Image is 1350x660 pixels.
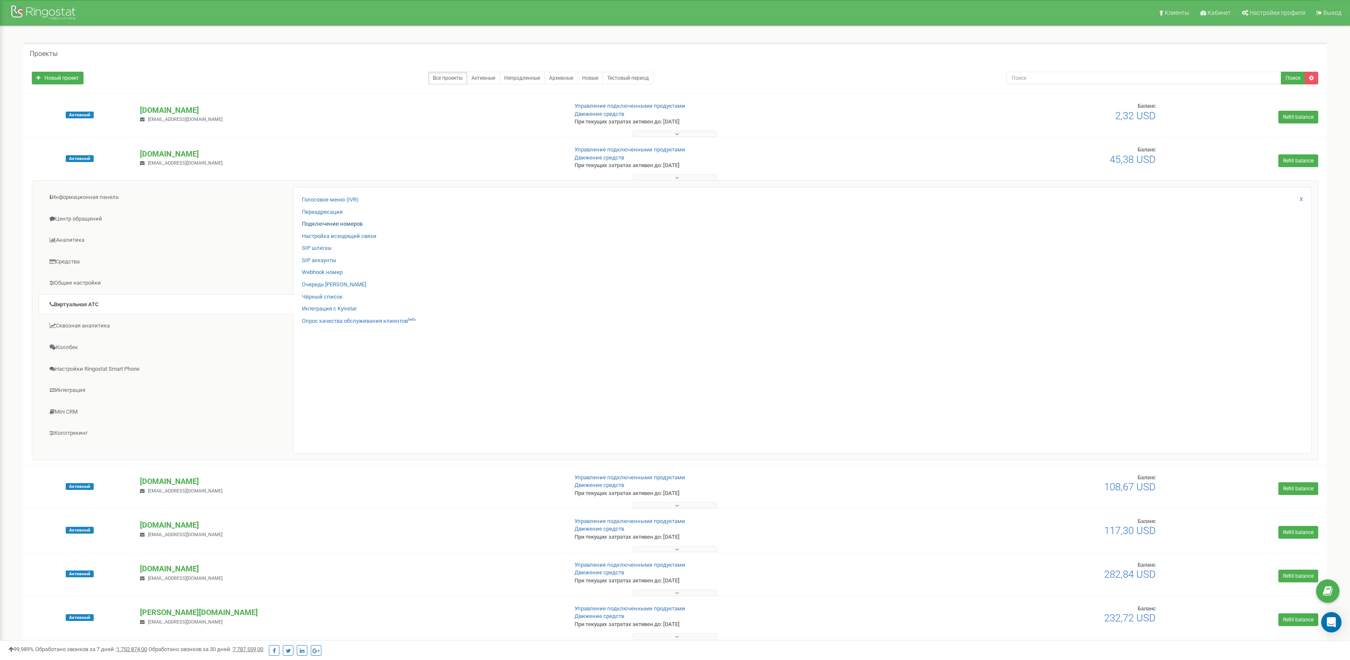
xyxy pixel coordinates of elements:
p: [PERSON_NAME][DOMAIN_NAME] [140,607,560,618]
span: Активный [66,571,94,577]
a: Настройка исходящей связи [302,232,377,241]
input: Поиск [1006,72,1281,84]
a: SIP шлюзы [302,244,332,252]
p: При текущих затратах активен до: [DATE] [575,162,887,170]
img: Ringostat Logo [11,3,78,23]
span: Баланс [1138,605,1156,612]
p: [DOMAIN_NAME] [140,105,560,116]
a: Сквозная аналитика [39,316,293,336]
a: Refill balance [1278,526,1318,539]
span: [EMAIL_ADDRESS][DOMAIN_NAME] [148,160,223,166]
a: Управление подключенными продуктами [575,605,685,612]
a: Движение средств [575,154,624,161]
a: Движение средств [575,111,624,117]
div: Open Intercom Messenger [1321,612,1342,632]
a: Refill balance [1278,482,1318,495]
a: Новый проект [32,72,84,84]
a: Управление подключенными продуктами [575,474,685,481]
a: Переадресация [302,208,343,216]
span: Клиенты [1165,9,1189,16]
a: Непродленные [499,72,545,84]
span: [EMAIL_ADDRESS][DOMAIN_NAME] [148,488,223,494]
a: Refill balance [1278,570,1318,582]
span: Баланс [1138,518,1156,524]
a: Webhook номер [302,268,343,277]
a: Новые [577,72,603,84]
a: Все проекты [428,72,467,84]
a: Архивные [544,72,578,84]
span: 45,38 USD [1110,154,1156,165]
p: При текущих затратах активен до: [DATE] [575,621,887,629]
a: Виртуальная АТС [39,294,293,315]
a: Движение средств [575,613,624,619]
a: Активные [467,72,500,84]
a: Refill balance [1278,613,1318,626]
a: Движение средств [575,569,624,576]
span: Выход [1323,9,1342,16]
p: [DOMAIN_NAME] [140,520,560,531]
a: Аналитика [39,230,293,251]
span: Активный [66,527,94,534]
a: Refill balance [1278,111,1318,123]
a: Голосовое меню (IVR) [302,196,359,204]
a: Очередь [PERSON_NAME] [302,281,366,289]
u: 7 787 559,00 [233,646,263,652]
a: Подключение номеров [302,220,363,228]
span: 2,32 USD [1115,110,1156,122]
span: Кабинет [1208,9,1231,16]
span: Баланс [1138,103,1156,109]
a: Движение средств [575,482,624,488]
a: Интеграция с Kyivstar [302,305,357,313]
a: Управление подключенными продуктами [575,562,685,568]
span: 99,989% [8,646,34,652]
p: [DOMAIN_NAME] [140,148,560,159]
a: Управление подключенными продуктами [575,103,685,109]
span: Настройки профиля [1250,9,1305,16]
span: Обработано звонков за 30 дней : [148,646,263,652]
p: [DOMAIN_NAME] [140,476,560,487]
span: [EMAIL_ADDRESS][DOMAIN_NAME] [148,117,223,122]
span: Активный [66,155,94,162]
span: Баланс [1138,474,1156,481]
span: [EMAIL_ADDRESS][DOMAIN_NAME] [148,532,223,537]
a: Управление подключенными продуктами [575,146,685,153]
span: Активный [66,483,94,490]
p: При текущих затратах активен до: [DATE] [575,489,887,498]
span: 232,72 USD [1104,612,1156,624]
span: Активный [66,112,94,118]
h5: Проекты [30,50,58,58]
a: Тестовый период [602,72,653,84]
p: [DOMAIN_NAME] [140,563,560,574]
a: Коллбек [39,337,293,358]
a: Чёрный список [302,293,343,301]
a: Коллтрекинг [39,423,293,444]
a: Опрос качества обслуживания клиентовbeta [302,317,416,325]
p: При текущих затратах активен до: [DATE] [575,118,887,126]
sup: beta [408,317,416,322]
a: Информационная панель [39,187,293,208]
span: 117,30 USD [1104,525,1156,537]
a: Настройки Ringostat Smart Phone [39,359,293,380]
a: Общие настройки [39,273,293,294]
span: 108,67 USD [1104,481,1156,493]
p: При текущих затратах активен до: [DATE] [575,533,887,541]
span: Обработано звонков за 7 дней : [35,646,147,652]
a: SIP аккаунты [302,257,336,265]
button: Поиск [1281,72,1305,84]
span: Баланс [1138,146,1156,153]
a: Движение средств [575,526,624,532]
a: Центр обращений [39,209,293,229]
span: [EMAIL_ADDRESS][DOMAIN_NAME] [148,576,223,581]
p: При текущих затратах активен до: [DATE] [575,577,887,585]
span: Активный [66,614,94,621]
span: [EMAIL_ADDRESS][DOMAIN_NAME] [148,619,223,625]
span: 282,84 USD [1104,568,1156,580]
a: Интеграция [39,380,293,401]
a: X [1300,196,1303,204]
u: 1 752 874,00 [117,646,147,652]
a: Mini CRM [39,402,293,422]
a: Refill balance [1278,154,1318,167]
a: Управление подключенными продуктами [575,518,685,524]
span: Баланс [1138,562,1156,568]
a: Средства [39,252,293,272]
